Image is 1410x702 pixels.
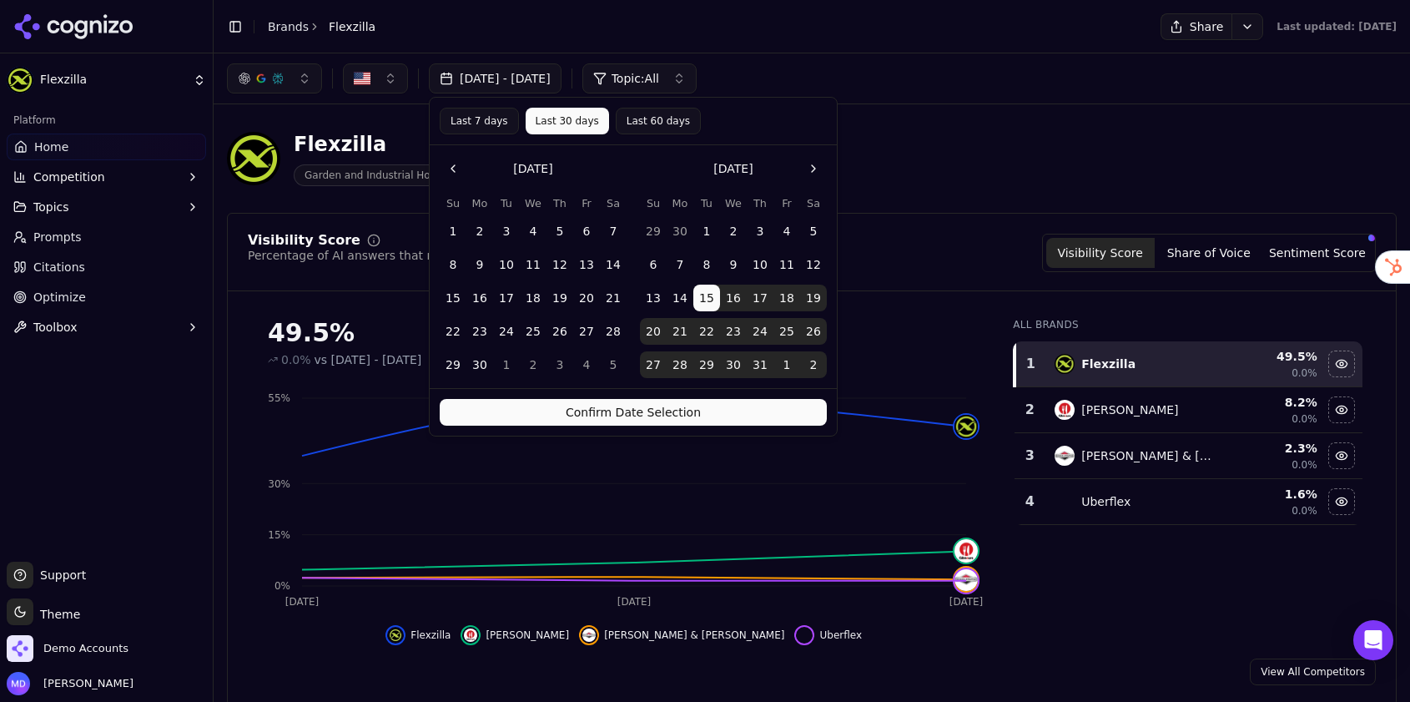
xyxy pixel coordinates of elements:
th: Thursday [546,195,573,211]
table: July 2025 [640,195,827,378]
span: vs [DATE] - [DATE] [315,351,422,368]
div: All Brands [1013,318,1362,331]
a: Optimize [7,284,206,311]
button: Thursday, July 17th, 2025, selected [747,285,773,311]
img: Demo Accounts [7,635,33,662]
button: Sentiment Score [1263,238,1372,268]
span: 0.0% [1292,504,1317,518]
button: Sunday, July 6th, 2025 [640,251,667,278]
button: Tuesday, June 3rd, 2025 [493,218,520,245]
tr: 4uberflexUberflex1.6%0.0%Hide uberflex data [1015,479,1362,525]
th: Monday [466,195,493,211]
button: Saturday, June 28th, 2025 [600,318,627,345]
button: Thursday, June 19th, 2025 [546,285,573,311]
button: Monday, June 30th, 2025 [466,351,493,378]
button: Tuesday, July 1st, 2025 [693,218,720,245]
button: Wednesday, July 23rd, 2025, selected [720,318,747,345]
button: Thursday, July 31st, 2025, selected [747,351,773,378]
button: Monday, June 30th, 2025 [667,218,693,245]
tr: 2gilmour[PERSON_NAME]8.2%0.0%Hide gilmour data [1015,387,1362,433]
button: Wednesday, June 18th, 2025 [520,285,546,311]
div: 49.5 % [1228,348,1317,365]
button: Open organization switcher [7,635,128,662]
th: Friday [773,195,800,211]
tr: 3briggs & stratton[PERSON_NAME] & [PERSON_NAME]2.3%0.0%Hide briggs & stratton data [1015,433,1362,479]
button: Wednesday, July 2nd, 2025 [720,218,747,245]
span: Flexzilla [329,18,375,35]
div: Flexzilla [294,131,458,158]
button: Tuesday, July 1st, 2025 [493,351,520,378]
button: Monday, June 2nd, 2025 [466,218,493,245]
img: US [354,70,370,87]
button: Hide uberflex data [1328,488,1355,515]
div: 4 [1021,492,1038,512]
button: Friday, June 13th, 2025 [573,251,600,278]
img: gilmour [954,539,978,563]
img: flexzilla [954,415,978,438]
span: Home [34,139,68,155]
button: Thursday, July 10th, 2025 [747,251,773,278]
button: Monday, July 21st, 2025, selected [667,318,693,345]
button: Saturday, July 5th, 2025 [800,218,827,245]
button: Friday, August 1st, 2025, selected [773,351,800,378]
button: Last 60 days [616,108,701,134]
div: Data table [1013,341,1362,525]
button: Open user button [7,672,133,695]
img: briggs & stratton [582,629,596,642]
span: 0.0% [1292,458,1317,472]
button: Friday, June 20th, 2025 [573,285,600,311]
button: Thursday, June 5th, 2025 [546,218,573,245]
button: Monday, July 7th, 2025 [667,251,693,278]
span: Demo Accounts [43,641,128,656]
button: Confirm Date Selection [440,399,827,426]
button: Saturday, July 26th, 2025, selected [800,318,827,345]
button: Friday, July 4th, 2025 [573,351,600,378]
div: 49.5% [268,318,979,348]
button: [DATE] - [DATE] [429,63,561,93]
img: briggs & stratton [1055,446,1075,466]
button: Wednesday, July 2nd, 2025 [520,351,546,378]
button: Competition [7,164,206,190]
th: Saturday [800,195,827,211]
button: Saturday, June 21st, 2025 [600,285,627,311]
th: Sunday [640,195,667,211]
span: [PERSON_NAME] [37,676,133,691]
a: Citations [7,254,206,280]
img: Flexzilla [7,67,33,93]
div: 2 [1021,400,1038,420]
button: Wednesday, June 11th, 2025 [520,251,546,278]
button: Sunday, July 13th, 2025 [640,285,667,311]
button: Sunday, June 29th, 2025 [640,218,667,245]
button: Tuesday, June 10th, 2025 [493,251,520,278]
span: Theme [33,608,80,621]
span: Topic: All [612,70,659,87]
th: Tuesday [493,195,520,211]
tr: 1flexzillaFlexzilla49.5%0.0%Hide flexzilla data [1015,341,1362,387]
button: Sunday, June 15th, 2025 [440,285,466,311]
button: Hide briggs & stratton data [1328,442,1355,469]
button: Saturday, June 7th, 2025 [600,218,627,245]
a: View All Competitors [1250,659,1376,685]
button: Share of Voice [1155,238,1263,268]
button: Monday, June 23rd, 2025 [466,318,493,345]
th: Thursday [747,195,773,211]
button: Visibility Score [1046,238,1155,268]
button: Hide gilmour data [1328,396,1355,423]
span: Garden and Industrial Hoses [294,164,458,186]
tspan: [DATE] [617,596,652,608]
tspan: 15% [268,529,290,541]
button: Tuesday, July 15th, 2025, selected [693,285,720,311]
span: Prompts [33,229,82,245]
button: Sunday, June 8th, 2025 [440,251,466,278]
button: Monday, June 16th, 2025 [466,285,493,311]
span: Flexzilla [40,73,186,88]
img: uberflex [798,629,811,642]
button: Tuesday, June 24th, 2025 [493,318,520,345]
button: Monday, June 9th, 2025 [466,251,493,278]
tspan: 55% [268,392,290,404]
img: flexzilla [389,629,402,642]
button: Sunday, June 29th, 2025 [440,351,466,378]
button: Hide uberflex data [794,625,862,645]
button: Saturday, July 5th, 2025 [600,351,627,378]
button: Hide flexzilla data [1328,351,1355,377]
